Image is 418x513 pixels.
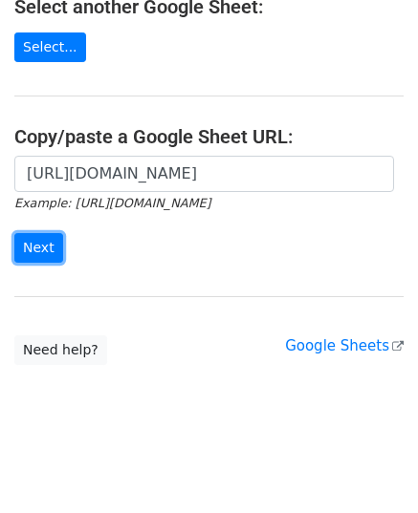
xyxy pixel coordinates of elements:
a: Google Sheets [285,337,404,354]
input: Paste your Google Sheet URL here [14,156,394,192]
iframe: Chat Widget [322,421,418,513]
input: Next [14,233,63,263]
a: Need help? [14,335,107,365]
h4: Copy/paste a Google Sheet URL: [14,125,404,148]
a: Select... [14,32,86,62]
small: Example: [URL][DOMAIN_NAME] [14,196,210,210]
